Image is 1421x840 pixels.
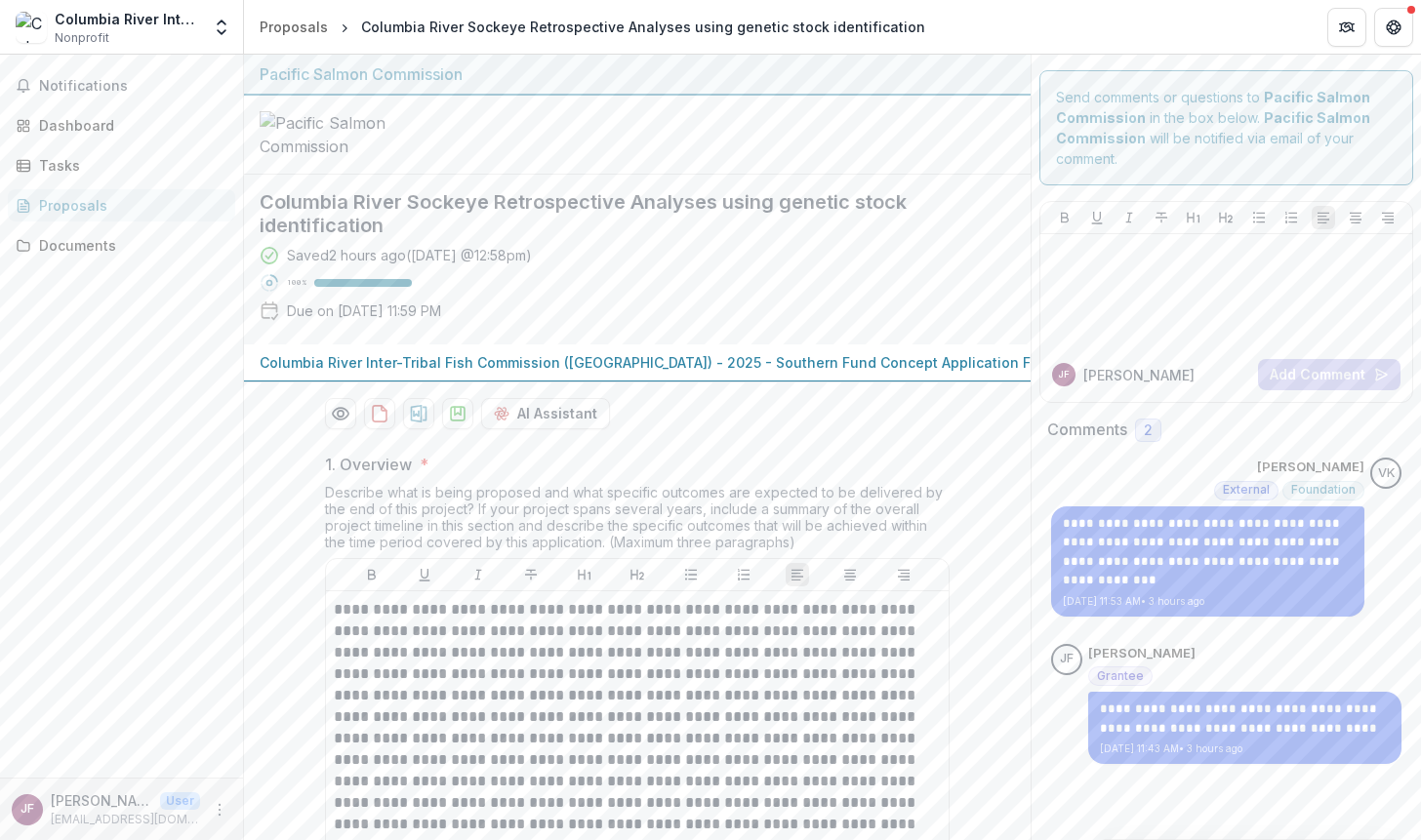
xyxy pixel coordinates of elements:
p: 1. Overview [325,453,412,476]
button: Get Help [1374,8,1413,47]
p: [DATE] 11:43 AM • 3 hours ago [1100,741,1390,756]
button: More [208,798,231,821]
button: Underline [1085,206,1109,229]
p: Due on [DATE] 11:59 PM [287,300,441,321]
span: Grantee [1097,669,1144,683]
p: 100 % [287,276,306,290]
div: Send comments or questions to in the box below. will be notified via email of your comment. [1039,70,1413,185]
div: Columbia River Inter-Tribal Fish Commission ([GEOGRAPHIC_DATA]) [55,9,200,29]
p: User [160,792,200,810]
div: Jeff Fryer [20,803,34,816]
button: Ordered List [1279,206,1303,229]
button: Align Center [1344,206,1367,229]
h2: Columbia River Sockeye Retrospective Analyses using genetic stock identification [260,190,984,237]
button: Heading 1 [573,563,596,586]
button: Align Center [838,563,862,586]
button: Heading 2 [626,563,649,586]
button: Italicize [467,563,490,586]
button: Bullet List [679,563,703,586]
button: download-proposal [403,398,434,429]
button: Add Comment [1258,359,1401,390]
p: [EMAIL_ADDRESS][DOMAIN_NAME] [51,811,200,828]
button: Strike [1150,206,1173,229]
p: [PERSON_NAME] [1088,644,1196,663]
div: Columbia River Sockeye Retrospective Analyses using genetic stock identification [361,17,925,37]
button: Align Right [892,563,915,586]
img: Columbia River Inter-Tribal Fish Commission (Portland) [16,12,47,43]
button: Bold [1053,206,1076,229]
button: Partners [1327,8,1366,47]
button: Preview cbce9120-cc03-4ba3-a8da-1f5ec398a096-0.pdf [325,398,356,429]
a: Dashboard [8,109,235,141]
a: Documents [8,229,235,261]
nav: breadcrumb [252,13,933,41]
span: External [1223,483,1270,497]
button: Bold [360,563,384,586]
p: [PERSON_NAME] [1257,458,1364,477]
button: Align Left [1312,206,1335,229]
div: Describe what is being proposed and what specific outcomes are expected to be delivered by the en... [325,484,950,558]
span: Nonprofit [55,29,109,47]
div: Tasks [39,155,220,176]
div: Saved 2 hours ago ( [DATE] @ 12:58pm ) [287,245,532,265]
button: Open entity switcher [208,8,235,47]
button: download-proposal [442,398,473,429]
a: Proposals [8,189,235,221]
div: Jeff Fryer [1060,653,1074,665]
div: Dashboard [39,115,220,136]
p: [PERSON_NAME] [1083,365,1195,385]
button: AI Assistant [481,398,610,429]
span: 2 [1144,422,1153,439]
button: download-proposal [364,398,395,429]
button: Heading 1 [1182,206,1205,229]
img: Pacific Salmon Commission [260,111,455,158]
div: Documents [39,235,220,256]
a: Proposals [252,13,336,41]
h2: Comments [1047,420,1127,439]
button: Ordered List [732,563,755,586]
button: Bullet List [1247,206,1271,229]
div: Victor Keong [1378,467,1395,480]
button: Underline [413,563,436,586]
p: Columbia River Inter-Tribal Fish Commission ([GEOGRAPHIC_DATA]) - 2025 - Southern Fund Concept Ap... [260,352,1094,373]
button: Align Right [1376,206,1400,229]
button: Notifications [8,70,235,101]
button: Align Left [786,563,809,586]
div: Proposals [39,195,220,216]
div: Jeff Fryer [1058,370,1070,380]
span: Foundation [1291,483,1356,497]
span: Notifications [39,78,227,95]
div: Pacific Salmon Commission [260,62,1015,86]
button: Italicize [1117,206,1141,229]
p: [PERSON_NAME] [51,790,152,811]
a: Tasks [8,149,235,181]
button: Strike [519,563,543,586]
p: [DATE] 11:53 AM • 3 hours ago [1063,594,1353,609]
div: Proposals [260,17,328,37]
button: Heading 2 [1214,206,1238,229]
